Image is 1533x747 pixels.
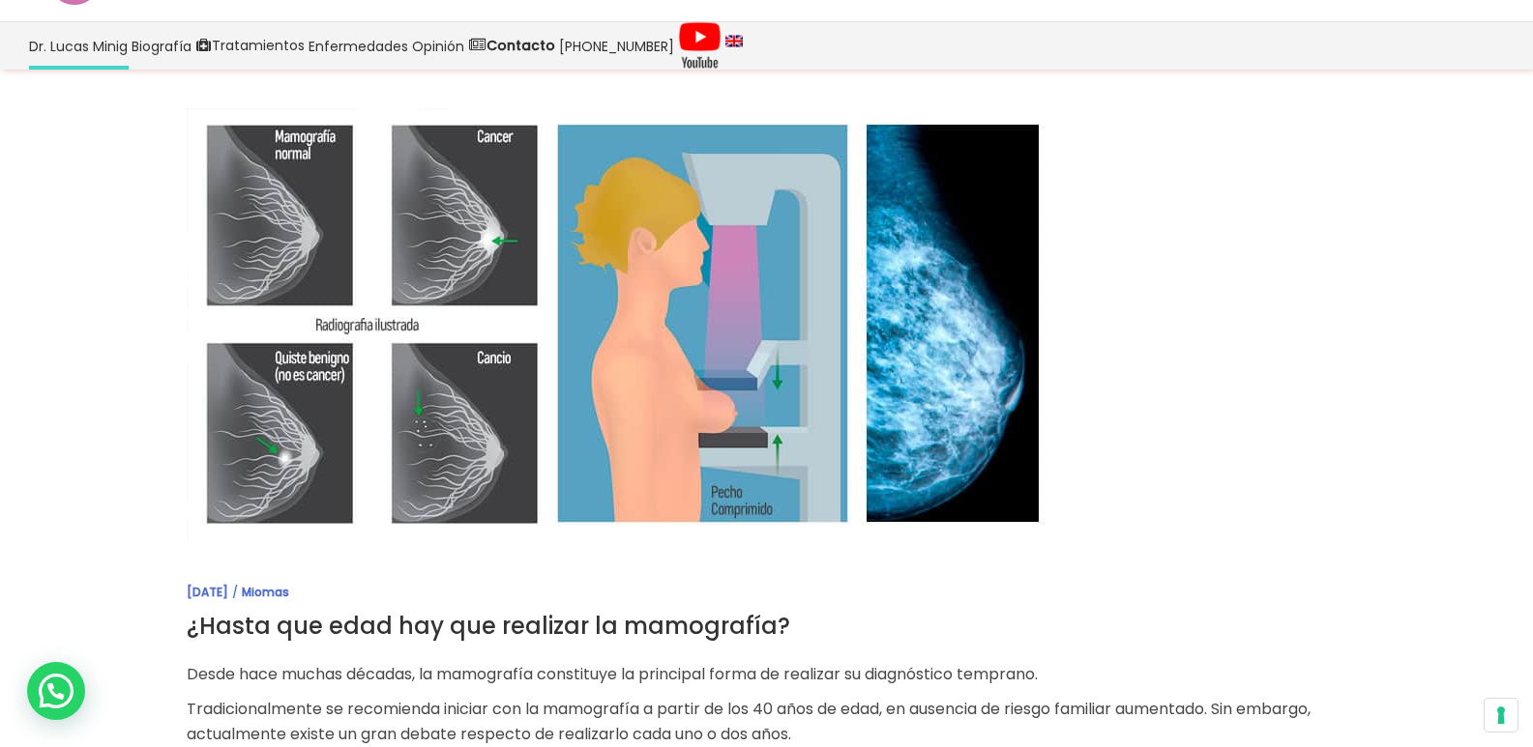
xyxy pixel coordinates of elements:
[242,584,289,600] a: Miomas
[678,21,722,70] img: Videos Youtube Ginecología
[557,22,676,70] a: [PHONE_NUMBER]
[309,35,408,57] span: Enfermedades
[130,22,193,70] a: Biografía
[466,22,557,70] a: Contacto
[559,35,674,57] span: [PHONE_NUMBER]
[193,22,307,70] a: Tratamientos
[307,22,410,70] a: Enfermedades
[1485,699,1518,732] button: Sus preferencias de consentimiento para tecnologías de seguimiento
[187,584,228,600] a: [DATE]
[676,22,723,70] a: Videos Youtube Ginecología
[132,35,192,57] span: Biografía
[725,35,743,46] img: language english
[410,22,466,70] a: Opinión
[187,608,1347,645] h3: ¿Hasta que edad hay que realizar la mamografía?
[412,35,464,57] span: Opinión
[486,36,555,55] strong: Contacto
[187,663,1038,685] span: Desde hace muchas décadas, la mamografía constituye la principal forma de realizar su diagnóstico...
[723,22,745,70] a: language english
[187,698,1311,745] span: Tradicionalmente se recomienda iniciar con la mamografía a partir de los 40 años de edad, en ause...
[27,662,85,720] div: WhatsApp contact
[29,35,128,57] span: Dr. Lucas Minig
[212,35,305,57] span: Tratamientos
[27,22,130,70] a: Dr. Lucas Minig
